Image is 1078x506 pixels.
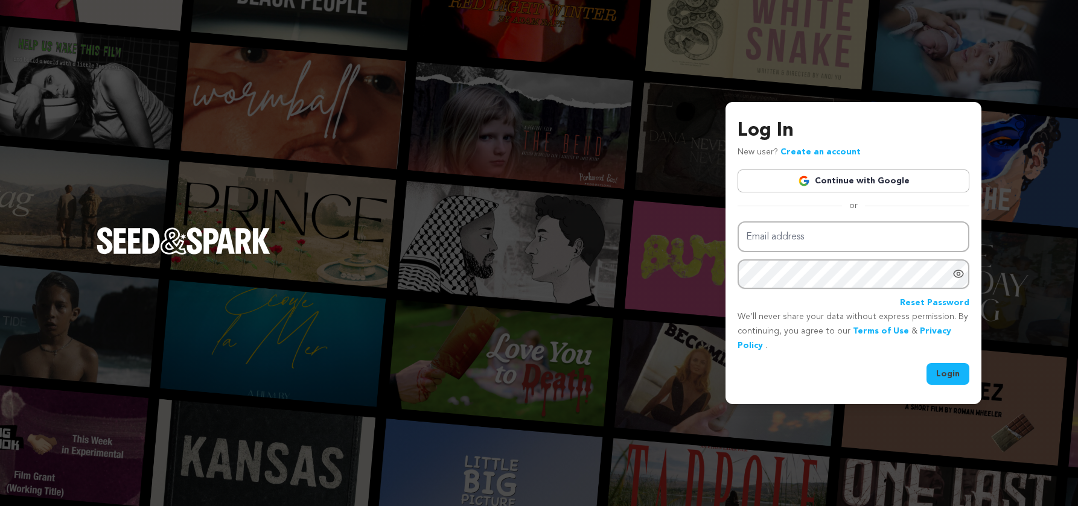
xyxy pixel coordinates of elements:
a: Show password as plain text. Warning: this will display your password on the screen. [952,268,965,280]
input: Email address [738,221,969,252]
p: We’ll never share your data without express permission. By continuing, you agree to our & . [738,310,969,353]
a: Reset Password [900,296,969,311]
a: Create an account [780,148,861,156]
img: Google logo [798,175,810,187]
a: Continue with Google [738,169,969,192]
button: Login [927,363,969,385]
img: Seed&Spark Logo [97,227,270,254]
h3: Log In [738,116,969,145]
p: New user? [738,145,861,160]
a: Terms of Use [853,327,909,335]
a: Privacy Policy [738,327,951,350]
span: or [842,200,865,212]
a: Seed&Spark Homepage [97,227,270,278]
